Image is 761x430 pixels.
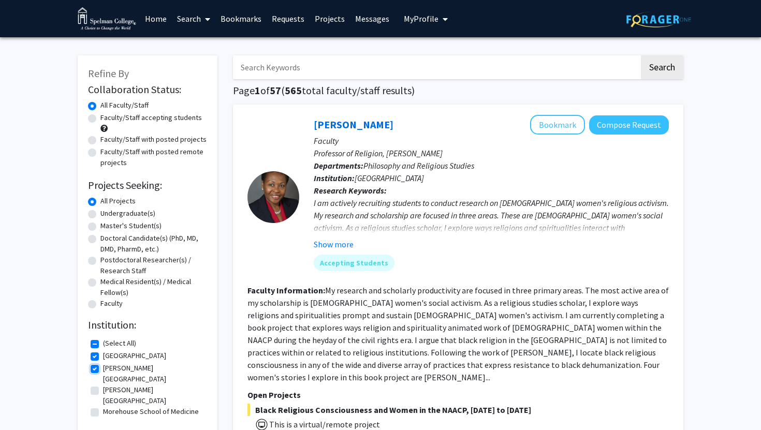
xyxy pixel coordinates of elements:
[8,383,44,422] iframe: Chat
[314,118,393,131] a: [PERSON_NAME]
[314,135,669,147] p: Faculty
[355,173,424,183] span: [GEOGRAPHIC_DATA]
[88,319,207,331] h2: Institution:
[233,55,639,79] input: Search Keywords
[267,1,310,37] a: Requests
[314,160,363,171] b: Departments:
[88,83,207,96] h2: Collaboration Status:
[314,173,355,183] b: Institution:
[641,55,683,79] button: Search
[363,160,474,171] span: Philosophy and Religious Studies
[103,363,204,384] label: [PERSON_NAME][GEOGRAPHIC_DATA]
[78,7,136,31] img: Spelman College Logo
[247,285,325,295] b: Faculty Information:
[100,298,123,309] label: Faculty
[140,1,172,37] a: Home
[100,134,207,145] label: Faculty/Staff with posted projects
[247,285,669,382] fg-read-more: My research and scholarly productivity are focused in three primary areas. The most active area o...
[314,185,387,196] b: Research Keywords:
[100,100,149,111] label: All Faculty/Staff
[314,147,669,159] p: Professor of Religion, [PERSON_NAME]
[103,406,199,417] label: Morehouse School of Medicine
[233,84,683,97] h1: Page of ( total faculty/staff results)
[88,179,207,191] h2: Projects Seeking:
[100,146,207,168] label: Faculty/Staff with posted remote projects
[350,1,394,37] a: Messages
[100,276,207,298] label: Medical Resident(s) / Medical Fellow(s)
[589,115,669,135] button: Compose Request to Rosetta Ross
[103,384,204,406] label: [PERSON_NAME][GEOGRAPHIC_DATA]
[88,67,129,80] span: Refine By
[100,255,207,276] label: Postdoctoral Researcher(s) / Research Staff
[285,84,302,97] span: 565
[100,196,136,206] label: All Projects
[314,238,354,250] button: Show more
[103,350,166,361] label: [GEOGRAPHIC_DATA]
[172,1,215,37] a: Search
[310,1,350,37] a: Projects
[270,84,281,97] span: 57
[530,115,585,135] button: Add Rosetta Ross to Bookmarks
[100,220,162,231] label: Master's Student(s)
[404,13,438,24] span: My Profile
[247,389,669,401] p: Open Projects
[100,233,207,255] label: Doctoral Candidate(s) (PhD, MD, DMD, PharmD, etc.)
[215,1,267,37] a: Bookmarks
[247,404,669,416] span: Black Religious Consciousness and Women in the NAACP, [DATE] to [DATE]
[626,11,691,27] img: ForagerOne Logo
[100,112,202,123] label: Faculty/Staff accepting students
[268,419,380,429] span: This is a virtual/remote project
[255,84,260,97] span: 1
[314,197,669,308] div: I am actively recruiting students to conduct research on [DEMOGRAPHIC_DATA] women's religious act...
[314,255,394,271] mat-chip: Accepting Students
[100,208,155,219] label: Undergraduate(s)
[103,338,136,349] label: (Select All)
